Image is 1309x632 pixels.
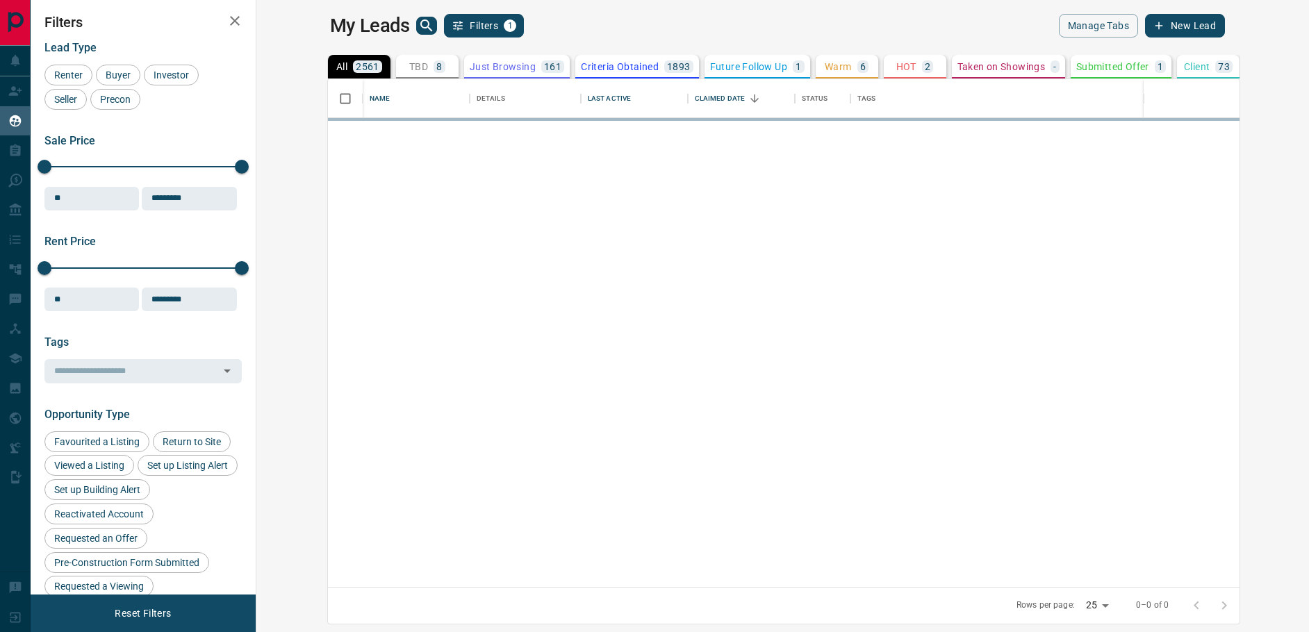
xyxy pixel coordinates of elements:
[44,552,209,573] div: Pre-Construction Form Submitted
[581,79,688,118] div: Last Active
[44,479,150,500] div: Set up Building Alert
[1158,62,1163,72] p: 1
[688,79,795,118] div: Claimed Date
[44,504,154,524] div: Reactivated Account
[544,62,561,72] p: 161
[857,79,876,118] div: Tags
[96,65,140,85] div: Buyer
[330,15,410,37] h1: My Leads
[802,79,828,118] div: Status
[588,79,631,118] div: Last Active
[44,455,134,476] div: Viewed a Listing
[44,89,87,110] div: Seller
[44,335,69,349] span: Tags
[363,79,470,118] div: Name
[925,62,930,72] p: 2
[860,62,866,72] p: 6
[49,69,88,81] span: Renter
[1080,595,1114,615] div: 25
[436,62,442,72] p: 8
[44,235,96,248] span: Rent Price
[49,508,149,519] span: Reactivated Account
[44,65,92,85] div: Renter
[142,460,233,471] span: Set up Listing Alert
[1145,14,1225,38] button: New Lead
[90,89,140,110] div: Precon
[416,17,437,35] button: search button
[158,436,226,447] span: Return to Site
[409,62,428,72] p: TBD
[896,62,916,72] p: HOT
[49,581,149,592] span: Requested a Viewing
[1016,599,1075,611] p: Rows per page:
[850,79,1278,118] div: Tags
[49,460,129,471] span: Viewed a Listing
[444,14,524,38] button: Filters1
[796,62,801,72] p: 1
[1136,599,1169,611] p: 0–0 of 0
[505,21,515,31] span: 1
[745,89,764,108] button: Sort
[336,62,347,72] p: All
[356,62,379,72] p: 2561
[825,62,852,72] p: Warm
[370,79,390,118] div: Name
[44,408,130,421] span: Opportunity Type
[49,436,145,447] span: Favourited a Listing
[44,134,95,147] span: Sale Price
[44,41,97,54] span: Lead Type
[49,533,142,544] span: Requested an Offer
[106,601,180,625] button: Reset Filters
[1053,62,1056,72] p: -
[49,557,204,568] span: Pre-Construction Form Submitted
[149,69,194,81] span: Investor
[101,69,135,81] span: Buyer
[49,484,145,495] span: Set up Building Alert
[581,62,659,72] p: Criteria Obtained
[44,576,154,597] div: Requested a Viewing
[957,62,1046,72] p: Taken on Showings
[144,65,199,85] div: Investor
[470,79,581,118] div: Details
[138,455,238,476] div: Set up Listing Alert
[1218,62,1230,72] p: 73
[1059,14,1138,38] button: Manage Tabs
[695,79,746,118] div: Claimed Date
[667,62,691,72] p: 1893
[1076,62,1149,72] p: Submitted Offer
[44,431,149,452] div: Favourited a Listing
[470,62,536,72] p: Just Browsing
[1184,62,1210,72] p: Client
[217,361,237,381] button: Open
[477,79,505,118] div: Details
[44,528,147,549] div: Requested an Offer
[95,94,135,105] span: Precon
[153,431,231,452] div: Return to Site
[710,62,787,72] p: Future Follow Up
[49,94,82,105] span: Seller
[44,14,242,31] h2: Filters
[795,79,850,118] div: Status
